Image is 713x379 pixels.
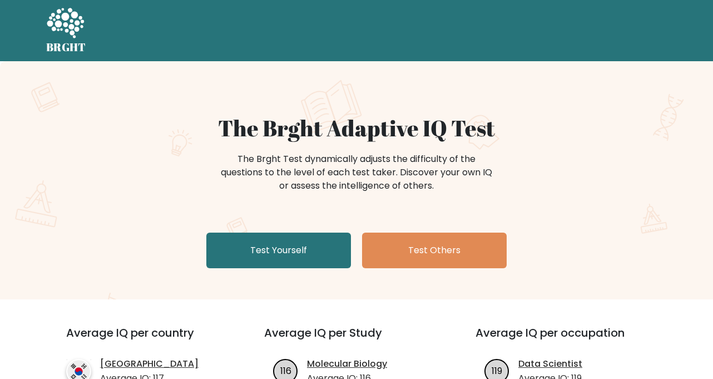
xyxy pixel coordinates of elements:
text: 116 [280,364,291,377]
h3: Average IQ per occupation [476,326,660,353]
h5: BRGHT [46,41,86,54]
h3: Average IQ per country [66,326,224,353]
a: [GEOGRAPHIC_DATA] [100,357,199,371]
text: 119 [492,364,502,377]
h1: The Brght Adaptive IQ Test [85,115,628,141]
div: The Brght Test dynamically adjusts the difficulty of the questions to the level of each test take... [217,152,496,193]
a: BRGHT [46,4,86,57]
a: Test Yourself [206,233,351,268]
a: Molecular Biology [307,357,387,371]
h3: Average IQ per Study [264,326,449,353]
a: Test Others [362,233,507,268]
a: Data Scientist [518,357,582,371]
